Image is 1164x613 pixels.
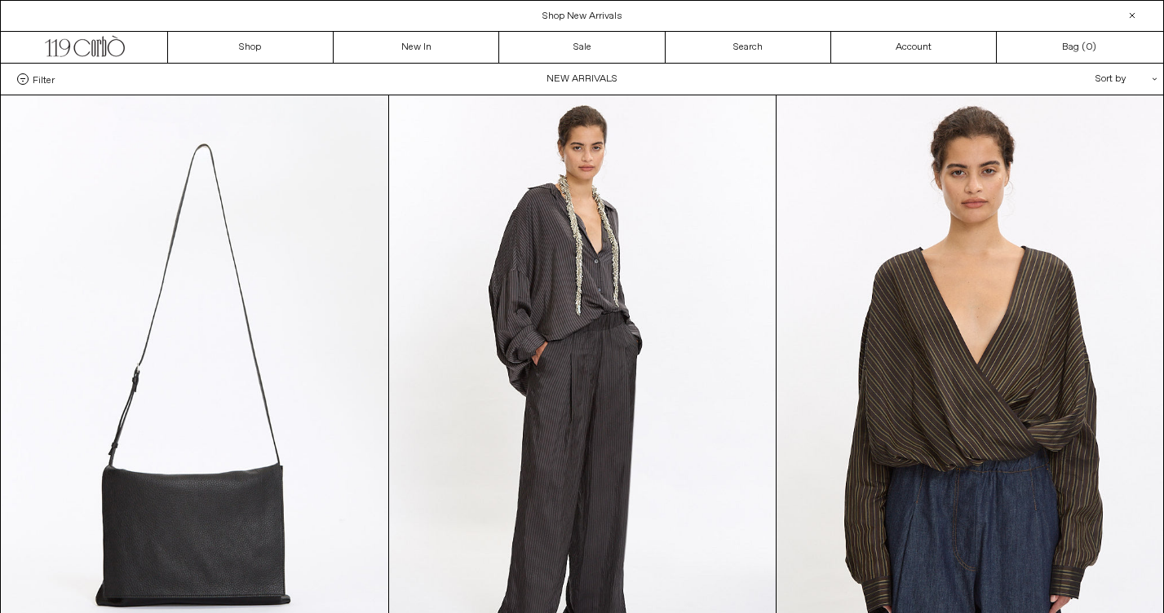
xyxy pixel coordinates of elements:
span: Filter [33,73,55,85]
a: New In [334,32,499,63]
span: ) [1086,40,1096,55]
a: Bag () [997,32,1162,63]
a: Sale [499,32,665,63]
a: Shop [168,32,334,63]
a: Shop New Arrivals [542,10,622,23]
a: Account [831,32,997,63]
a: Search [666,32,831,63]
span: 0 [1086,41,1092,54]
div: Sort by [1000,64,1147,95]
